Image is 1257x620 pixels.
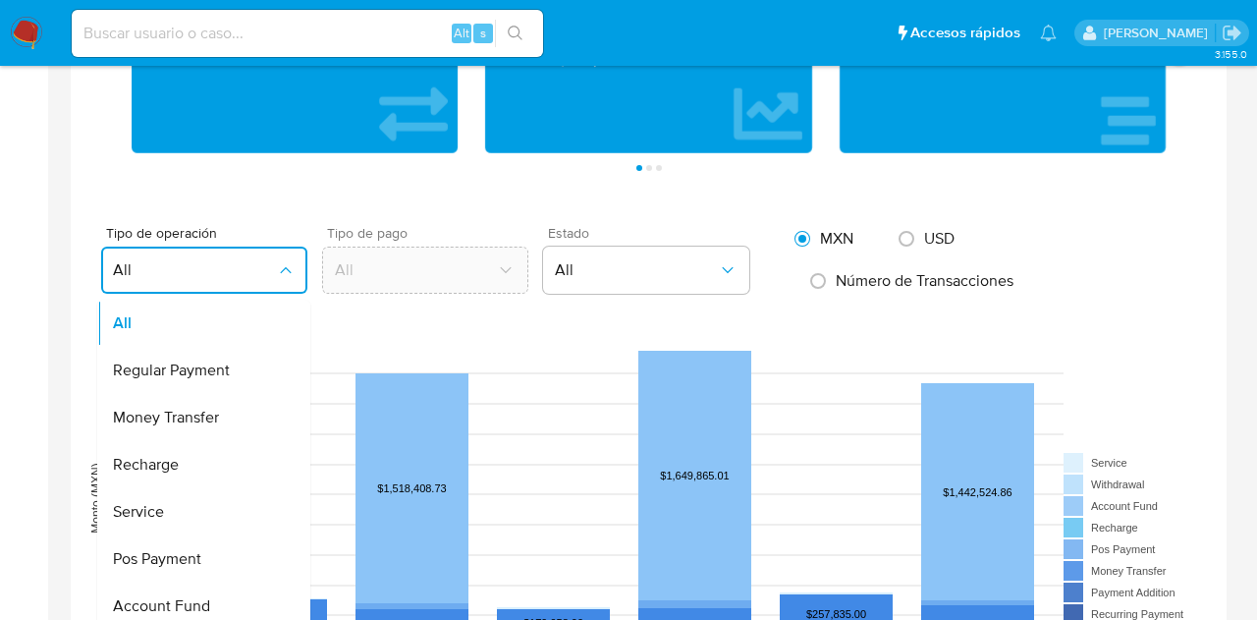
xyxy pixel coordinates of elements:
[1215,46,1247,62] span: 3.155.0
[1104,24,1215,42] p: adriana.camarilloduran@mercadolibre.com.mx
[495,20,535,47] button: search-icon
[480,24,486,42] span: s
[1040,25,1057,41] a: Notificaciones
[910,23,1020,43] span: Accesos rápidos
[72,21,543,46] input: Buscar usuario o caso...
[454,24,469,42] span: Alt
[1222,23,1242,43] a: Salir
